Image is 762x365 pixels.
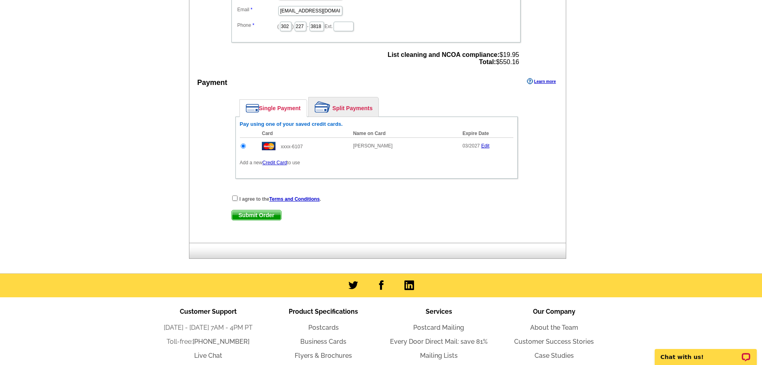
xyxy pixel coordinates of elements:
span: Customer Support [180,308,237,315]
h6: Pay using one of your saved credit cards. [240,121,513,127]
img: mast.gif [262,142,275,150]
th: Name on Card [349,129,458,138]
a: Live Chat [194,352,222,359]
a: Learn more [527,78,556,85]
a: Split Payments [309,97,378,117]
iframe: LiveChat chat widget [649,340,762,365]
a: Mailing Lists [420,352,458,359]
label: Email [237,6,277,13]
a: Postcard Mailing [413,324,464,331]
strong: Total: [479,58,496,65]
span: Our Company [533,308,575,315]
span: Services [426,308,452,315]
span: [PERSON_NAME] [353,143,393,149]
label: Phone [237,22,277,29]
a: Case Studies [535,352,574,359]
img: single-payment.png [246,104,259,113]
th: Expire Date [458,129,513,138]
span: Product Specifications [289,308,358,315]
li: Toll-free: [151,337,266,347]
a: Flyers & Brochures [295,352,352,359]
dd: ( ) - Ext. [235,20,517,32]
img: split-payment.png [315,101,330,113]
a: Credit Card [262,160,287,165]
span: xxxx-6107 [281,144,303,149]
strong: List cleaning and NCOA compliance: [388,51,499,58]
a: About the Team [530,324,578,331]
a: Business Cards [300,338,346,345]
th: Card [258,129,349,138]
a: Terms and Conditions [269,196,320,202]
p: Add a new to use [240,159,513,166]
a: Customer Success Stories [514,338,594,345]
a: Single Payment [240,100,307,117]
a: [PHONE_NUMBER] [193,338,249,345]
span: $19.95 $550.16 [388,51,519,66]
span: 03/2027 [462,143,480,149]
a: Every Door Direct Mail: save 81% [390,338,488,345]
strong: I agree to the . [239,196,321,202]
a: Edit [481,143,490,149]
li: [DATE] - [DATE] 7AM - 4PM PT [151,323,266,333]
span: Submit Order [232,210,281,220]
a: Postcards [308,324,339,331]
div: Payment [197,77,227,88]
